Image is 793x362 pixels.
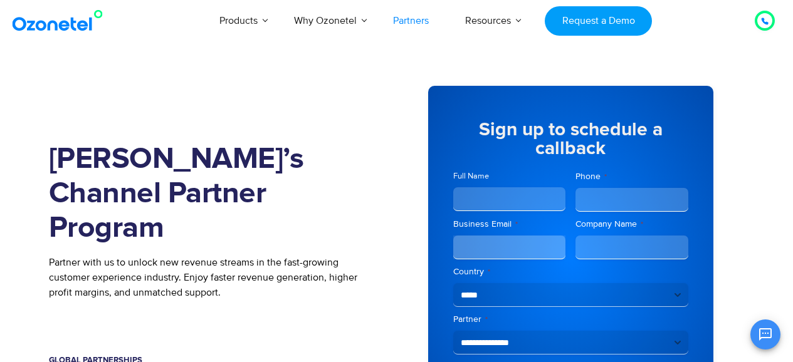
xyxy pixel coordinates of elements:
[453,266,688,278] label: Country
[453,120,688,158] h5: Sign up to schedule a callback
[453,170,566,182] label: Full Name
[575,170,688,183] label: Phone
[49,142,378,246] h1: [PERSON_NAME]’s Channel Partner Program
[545,6,652,36] a: Request a Demo
[49,255,378,300] p: Partner with us to unlock new revenue streams in the fast-growing customer experience industry. E...
[575,218,688,230] label: Company Name
[453,218,566,230] label: Business Email
[453,313,688,326] label: Partner
[750,319,780,349] button: Open chat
